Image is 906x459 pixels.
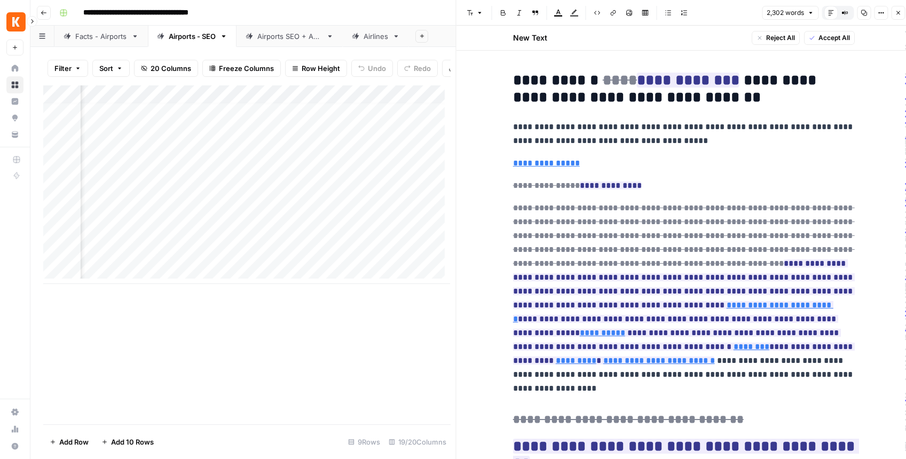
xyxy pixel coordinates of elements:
button: Row Height [285,60,347,77]
span: 2,302 words [767,8,804,18]
button: 2,302 words [762,6,818,20]
button: Freeze Columns [202,60,281,77]
div: Facts - Airports [75,31,127,42]
button: Undo [351,60,393,77]
a: Facts - Airports [54,26,148,47]
span: Row Height [302,63,340,74]
a: Usage [6,421,23,438]
a: Opportunities [6,109,23,126]
div: 19/20 Columns [384,433,451,450]
a: Home [6,60,23,77]
a: Airports SEO + AEO [237,26,343,47]
a: Your Data [6,126,23,143]
span: 20 Columns [151,63,191,74]
button: Filter [48,60,88,77]
a: Airports - SEO [148,26,237,47]
button: Help + Support [6,438,23,455]
a: Browse [6,76,23,93]
a: Airlines [343,26,409,47]
div: Airlines [364,31,388,42]
button: Add 10 Rows [95,433,160,450]
span: Reject All [766,33,795,43]
span: Filter [54,63,72,74]
span: Freeze Columns [219,63,274,74]
button: Add Row [43,433,95,450]
a: Insights [6,93,23,110]
div: Airports - SEO [169,31,216,42]
button: 20 Columns [134,60,198,77]
span: Sort [99,63,113,74]
span: Add 10 Rows [111,437,154,447]
button: Sort [92,60,130,77]
button: Reject All [752,31,800,45]
span: Redo [414,63,431,74]
div: Airports SEO + AEO [257,31,322,42]
button: Workspace: Kayak [6,9,23,35]
h2: New Text [513,33,547,43]
button: Accept All [804,31,855,45]
span: Add Row [59,437,89,447]
div: 9 Rows [344,433,384,450]
a: Settings [6,403,23,421]
span: Undo [368,63,386,74]
img: Kayak Logo [6,12,26,31]
button: Redo [397,60,438,77]
span: Accept All [818,33,850,43]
